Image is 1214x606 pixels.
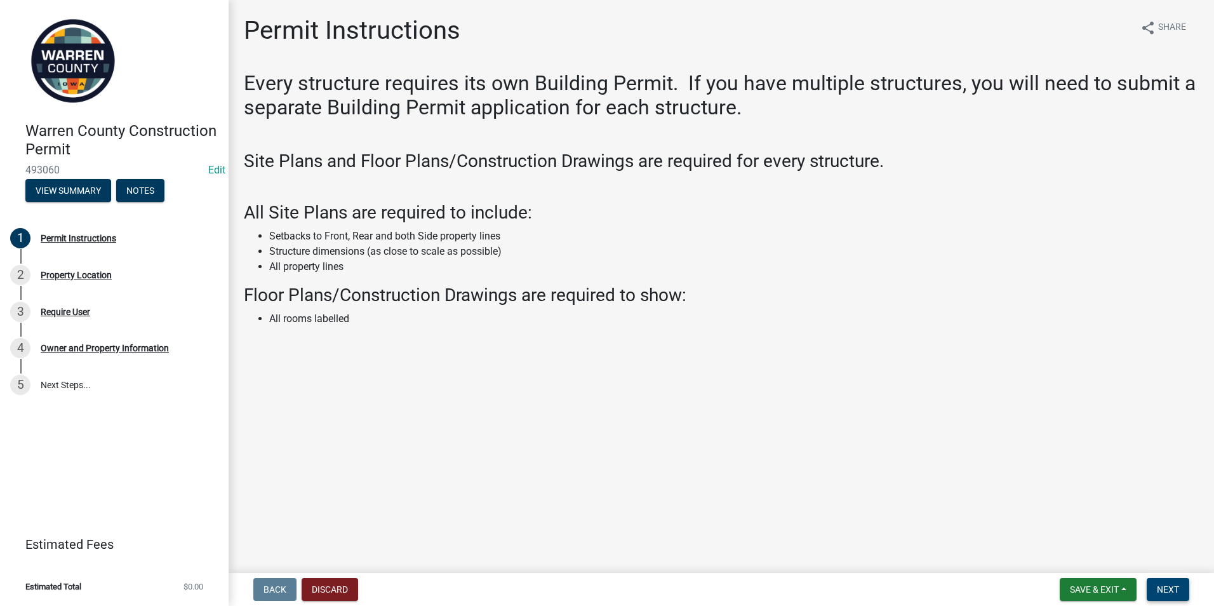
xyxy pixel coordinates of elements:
[25,122,218,159] h4: Warren County Construction Permit
[25,179,111,202] button: View Summary
[1157,584,1179,595] span: Next
[208,164,225,176] wm-modal-confirm: Edit Application Number
[269,259,1199,274] li: All property lines
[302,578,358,601] button: Discard
[41,307,90,316] div: Require User
[116,179,164,202] button: Notes
[244,71,1199,120] h2: Every structure requires its own Building Permit. If you have multiple structures, you will need ...
[269,244,1199,259] li: Structure dimensions (as close to scale as possible)
[269,229,1199,244] li: Setbacks to Front, Rear and both Side property lines
[263,584,286,595] span: Back
[10,375,30,395] div: 5
[1147,578,1189,601] button: Next
[183,582,203,591] span: $0.00
[10,228,30,248] div: 1
[10,265,30,285] div: 2
[116,186,164,196] wm-modal-confirm: Notes
[244,151,1199,172] h3: Site Plans and Floor Plans/Construction Drawings are required for every structure.
[10,532,208,557] a: Estimated Fees
[244,15,460,46] h1: Permit Instructions
[1060,578,1137,601] button: Save & Exit
[25,186,111,196] wm-modal-confirm: Summary
[244,285,1199,306] h3: Floor Plans/Construction Drawings are required to show:
[25,582,81,591] span: Estimated Total
[41,271,112,279] div: Property Location
[41,234,116,243] div: Permit Instructions
[41,344,169,353] div: Owner and Property Information
[1070,584,1119,595] span: Save & Exit
[1130,15,1196,40] button: shareShare
[1158,20,1186,36] span: Share
[208,164,225,176] a: Edit
[244,202,1199,224] h3: All Site Plans are required to include:
[25,164,203,176] span: 493060
[10,338,30,358] div: 4
[253,578,297,601] button: Back
[269,311,1199,327] li: All rooms labelled
[25,13,121,109] img: Warren County, Iowa
[10,302,30,322] div: 3
[1140,20,1156,36] i: share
